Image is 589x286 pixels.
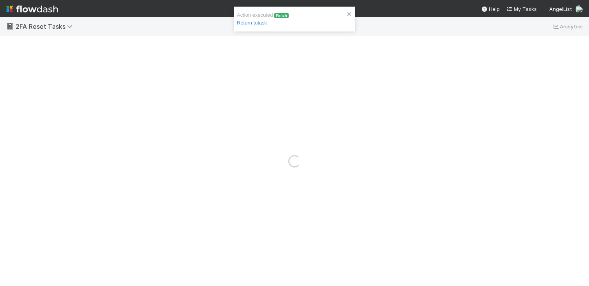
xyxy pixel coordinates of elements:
img: avatar_a8b9208c-77c1-4b07-b461-d8bc701f972e.png [575,5,583,13]
span: My Tasks [506,6,537,12]
span: 2FA Reset Tasks [16,23,76,30]
img: logo-inverted-e16ddd16eac7371096b0.svg [6,2,58,16]
a: My Tasks [506,5,537,13]
span: Finish [274,13,289,19]
span: 📓 [6,23,14,30]
span: Action executed [237,12,289,26]
a: Analytics [552,22,583,31]
span: AngelList [549,6,572,12]
a: Return totask [237,20,267,26]
button: close [347,10,352,17]
div: Help [481,5,500,13]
